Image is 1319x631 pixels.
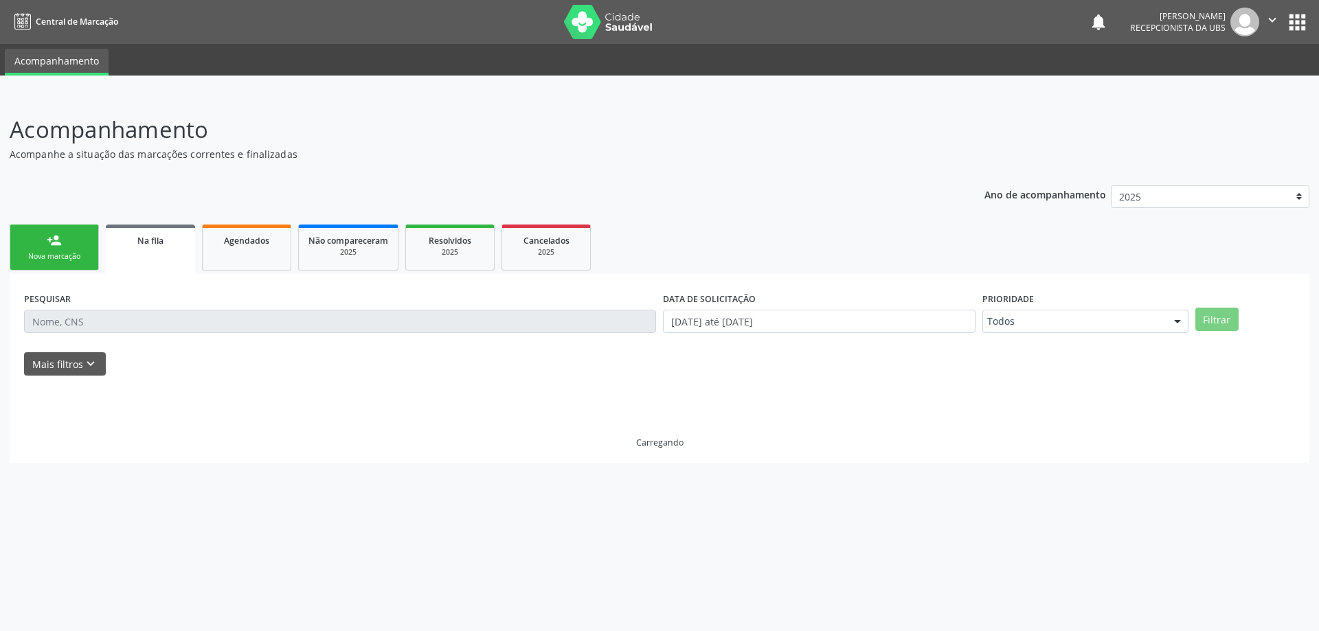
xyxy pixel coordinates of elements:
button:  [1259,8,1285,36]
div: 2025 [416,247,484,257]
button: notifications [1089,12,1108,32]
button: apps [1285,10,1309,34]
div: 2025 [308,247,388,257]
div: Carregando [636,437,684,448]
label: Prioridade [982,288,1034,310]
button: Filtrar [1195,308,1239,331]
div: Nova marcação [20,251,89,262]
div: person_add [47,233,62,248]
span: Cancelados [523,235,570,246]
button: Mais filtroskeyboard_arrow_down [24,352,106,376]
input: Nome, CNS [24,310,656,333]
span: Agendados [224,235,269,246]
input: Selecione um intervalo [663,310,976,333]
span: Não compareceram [308,235,388,246]
span: Central de Marcação [36,16,118,27]
a: Central de Marcação [10,10,118,33]
p: Acompanhe a situação das marcações correntes e finalizadas [10,147,919,161]
label: DATA DE SOLICITAÇÃO [663,288,756,310]
a: Acompanhamento [5,49,109,76]
div: 2025 [512,247,580,257]
p: Acompanhamento [10,113,919,147]
div: [PERSON_NAME] [1130,10,1226,22]
span: Recepcionista da UBS [1130,22,1226,34]
label: PESQUISAR [24,288,71,310]
i: keyboard_arrow_down [83,356,98,371]
i:  [1265,12,1280,27]
img: img [1230,8,1259,36]
span: Todos [987,314,1160,328]
p: Ano de acompanhamento [984,185,1106,203]
span: Resolvidos [429,235,471,246]
span: Na fila [137,235,164,246]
